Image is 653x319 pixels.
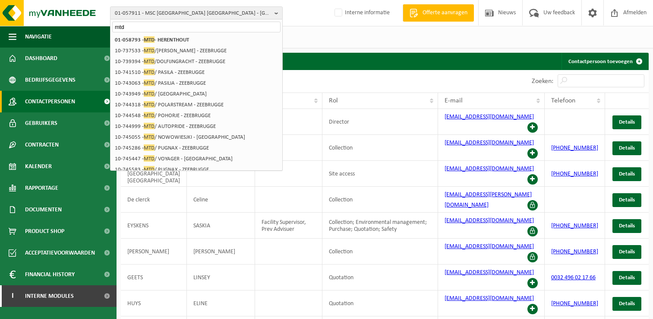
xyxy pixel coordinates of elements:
a: [EMAIL_ADDRESS][DOMAIN_NAME] [445,166,534,172]
span: MTD [144,80,155,86]
a: Offerte aanvragen [403,4,474,22]
span: Dashboard [25,48,57,69]
td: C4DRV MSC [GEOGRAPHIC_DATA] [GEOGRAPHIC_DATA] [121,161,187,187]
a: Details [612,167,641,181]
span: MTD [144,123,155,129]
span: Details [619,223,635,229]
td: ELINE [187,290,255,316]
td: HUYS [121,290,187,316]
span: Contracten [25,134,59,156]
a: [PHONE_NUMBER] [551,249,598,255]
td: Facilities [255,135,322,161]
span: MTD [144,134,155,140]
span: I [9,285,16,307]
a: [EMAIL_ADDRESS][DOMAIN_NAME] [445,217,534,224]
li: 10-745286 - / PUGNAX - ZEEBRUGGE [112,143,281,153]
td: Director [322,109,438,135]
a: [PHONE_NUMBER] [551,171,598,177]
span: Rapportage [25,177,58,199]
li: 10-743063 - / PASILIA - ZEEBRUGGE [112,78,281,89]
span: Details [619,275,635,281]
a: Contactpersoon toevoegen [562,53,648,70]
a: [EMAIL_ADDRESS][DOMAIN_NAME] [445,243,534,250]
td: Quotation [322,290,438,316]
td: SASKIA [187,213,255,239]
span: Details [619,197,635,203]
span: MTD [144,58,155,64]
td: De clerck [121,187,187,213]
td: CEO [255,109,322,135]
span: E-mail [445,97,463,104]
span: Financial History [25,264,75,285]
span: Gebruikers [25,112,57,134]
span: MTD [144,47,155,54]
a: Details [612,193,641,207]
span: Details [619,145,635,151]
li: 10-741510 - / PASILA - ZEEBRUGGE [112,67,281,78]
td: EYSKENS [121,213,187,239]
li: 10-739394 - /DOLFIJNGRACHT - ZEEBRUGGE [112,56,281,67]
span: MTD [144,166,155,172]
td: Collection [322,135,438,161]
span: Contactpersonen [25,91,75,112]
span: Details [619,249,635,255]
li: 10-745055 - / NOWOWIESJKI - [GEOGRAPHIC_DATA] [112,132,281,143]
span: Interne modules [25,285,74,307]
span: Navigatie [25,26,52,48]
td: GEETS [121,265,187,290]
li: 10-744999 - / AUTOPRIDE - ZEEBRUGGE [112,121,281,132]
a: [PHONE_NUMBER] [551,145,598,151]
li: 10-744548 - / POHORJE - ZEEBRUGGE [112,110,281,121]
td: Collection; Environmental management; Purchase; Quotation; Safety [322,213,438,239]
li: 10-745583 - / PUGNAX - ZEEBRUGGE [112,164,281,175]
td: Collection [322,239,438,265]
span: MTD [144,144,155,151]
td: Celine [187,187,255,213]
span: Product Shop [25,220,64,242]
li: 10-744318 - / POLARSTREAM - ZEEBRUGGE [112,99,281,110]
span: Acceptatievoorwaarden [25,242,95,264]
a: [EMAIL_ADDRESS][DOMAIN_NAME] [445,114,534,120]
span: MTD [144,36,155,43]
a: Details [612,141,641,155]
td: Facility Supervisor, Prev Advisuer [255,213,322,239]
strong: 01-058793 - - HERENTHOUT [115,36,189,43]
li: 10-743949 - / [GEOGRAPHIC_DATA] [112,89,281,99]
a: Details [612,245,641,259]
a: Details [612,271,641,285]
a: [EMAIL_ADDRESS][DOMAIN_NAME] [445,269,534,276]
span: MTD [144,155,155,162]
td: [PERSON_NAME] [121,239,187,265]
a: Details [612,115,641,129]
span: MTD [144,112,155,118]
td: LINSEY [187,265,255,290]
a: [EMAIL_ADDRESS][PERSON_NAME][DOMAIN_NAME] [445,191,532,208]
span: Documenten [25,199,62,220]
span: MTD [144,90,155,97]
input: Zoeken naar gekoppelde vestigingen [112,22,281,32]
label: Interne informatie [333,6,390,19]
li: 10-737533 - /[PERSON_NAME] - ZEEBRUGGE [112,45,281,56]
a: Details [612,219,641,233]
span: Details [619,119,635,125]
span: MTD [144,69,155,75]
a: [EMAIL_ADDRESS][DOMAIN_NAME] [445,140,534,146]
a: 0032 496 02 17 66 [551,274,596,281]
td: Quotation [322,265,438,290]
li: 10-745447 - / VOYAGER - [GEOGRAPHIC_DATA] [112,153,281,164]
a: [EMAIL_ADDRESS][DOMAIN_NAME] [445,295,534,302]
span: Kalender [25,156,52,177]
span: Rol [329,97,338,104]
a: [PHONE_NUMBER] [551,223,598,229]
span: Details [619,301,635,306]
span: Details [619,171,635,177]
a: [PHONE_NUMBER] [551,300,598,307]
td: Site access [322,161,438,187]
label: Zoeken: [532,78,553,85]
span: MTD [144,101,155,108]
a: Details [612,297,641,311]
td: [PERSON_NAME] [187,239,255,265]
td: Collection [322,187,438,213]
button: 01-057911 - MSC [GEOGRAPHIC_DATA] [GEOGRAPHIC_DATA] - [GEOGRAPHIC_DATA] [110,6,283,19]
span: Bedrijfsgegevens [25,69,76,91]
